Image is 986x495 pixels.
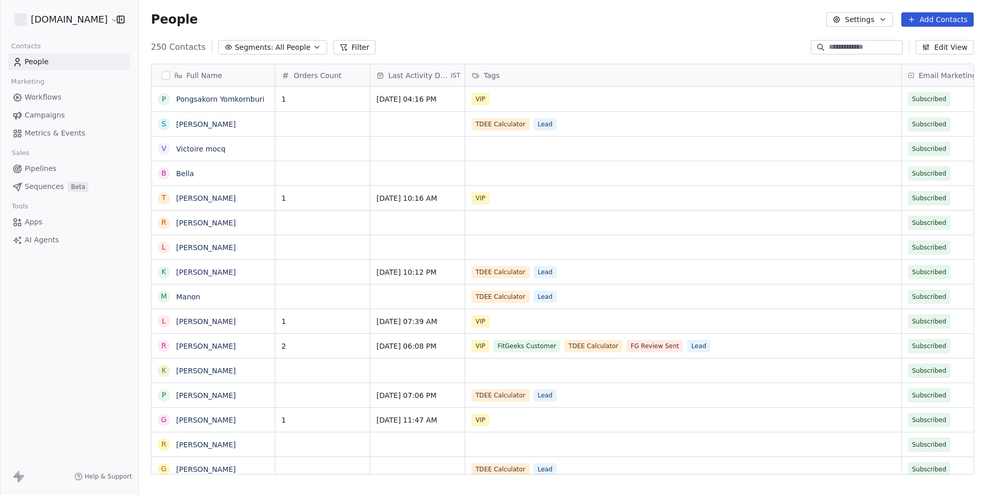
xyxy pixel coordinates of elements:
a: [PERSON_NAME] [176,391,236,399]
span: [DATE] 10:12 PM [376,267,459,277]
a: [PERSON_NAME] [176,416,236,424]
span: FitGeeks Customer [494,340,560,352]
span: Subscribed [912,440,946,450]
span: Subscribed [912,144,946,154]
span: [DATE] 04:16 PM [376,94,459,104]
span: Subscribed [912,193,946,203]
a: People [8,53,130,70]
span: Subscribed [912,242,946,253]
div: P [162,390,166,401]
span: Sales [7,145,34,161]
a: Manon [176,293,200,301]
span: TDEE Calculator [471,118,529,130]
div: P [162,94,166,105]
div: T [162,193,166,203]
a: [PERSON_NAME] [176,342,236,350]
span: Subscribed [912,366,946,376]
span: Subscribed [912,464,946,474]
span: Workflows [25,92,62,103]
span: TDEE Calculator [471,266,529,278]
a: AI Agents [8,232,130,249]
div: K [161,266,166,277]
span: Tools [7,199,32,214]
span: [DOMAIN_NAME] [31,13,108,26]
a: Workflows [8,89,130,106]
span: Marketing [7,74,49,89]
span: Lead [534,389,557,402]
div: Orders Count [275,64,370,86]
span: Last Activity Date [388,70,449,81]
span: Tags [484,70,500,81]
span: Lead [534,463,557,475]
span: FG Review Sent [627,340,683,352]
span: VIP [471,192,489,204]
span: Beta [68,182,88,192]
span: VIP [471,315,489,328]
div: Full Name [151,64,275,86]
span: Help & Support [85,472,132,481]
a: [PERSON_NAME] [176,441,236,449]
div: G [161,464,167,474]
span: Pipelines [25,163,56,174]
span: People [151,12,198,27]
button: Add Contacts [901,12,974,27]
span: [DATE] 11:47 AM [376,415,459,425]
button: Filter [333,40,376,54]
span: IST [451,71,461,80]
span: Lead [534,266,557,278]
span: 1 [281,94,364,104]
span: Subscribed [912,292,946,302]
span: Subscribed [912,415,946,425]
span: Subscribed [912,341,946,351]
span: Sequences [25,181,64,192]
a: Pongsakorn Yomkornburi [176,95,264,103]
a: [PERSON_NAME] [176,317,236,326]
button: Settings [826,12,893,27]
span: Metrics & Events [25,128,85,139]
span: Subscribed [912,316,946,327]
a: Pipelines [8,160,130,177]
div: S [162,119,166,129]
span: Subscribed [912,390,946,401]
span: TDEE Calculator [564,340,622,352]
span: Orders Count [294,70,342,81]
span: 1 [281,415,364,425]
div: L [162,316,166,327]
a: [PERSON_NAME] [176,367,236,375]
div: Last Activity DateIST [370,64,465,86]
div: R [161,439,166,450]
div: Tags [465,64,901,86]
a: [PERSON_NAME] [176,465,236,473]
span: 2 [281,341,364,351]
a: Campaigns [8,107,130,124]
span: 1 [281,193,364,203]
span: Apps [25,217,43,227]
div: M [161,291,167,302]
span: [DATE] 07:06 PM [376,390,459,401]
span: Lead [534,118,557,130]
span: Subscribed [912,267,946,277]
span: [DATE] 07:39 AM [376,316,459,327]
span: Subscribed [912,168,946,179]
span: Subscribed [912,218,946,228]
span: VIP [471,414,489,426]
a: [PERSON_NAME] [176,120,236,128]
span: Campaigns [25,110,65,121]
div: G [161,414,167,425]
a: Help & Support [74,472,132,481]
a: [PERSON_NAME] [176,194,236,202]
div: L [162,242,166,253]
span: TDEE Calculator [471,389,529,402]
span: TDEE Calculator [471,463,529,475]
span: VIP [471,93,489,105]
div: K [161,365,166,376]
div: V [161,143,166,154]
span: Segments: [235,42,273,53]
span: AI Agents [25,235,59,245]
a: Metrics & Events [8,125,130,142]
div: grid [151,87,275,475]
div: r [161,340,166,351]
span: 250 Contacts [151,41,205,53]
span: [DATE] 06:08 PM [376,341,459,351]
span: All People [275,42,310,53]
